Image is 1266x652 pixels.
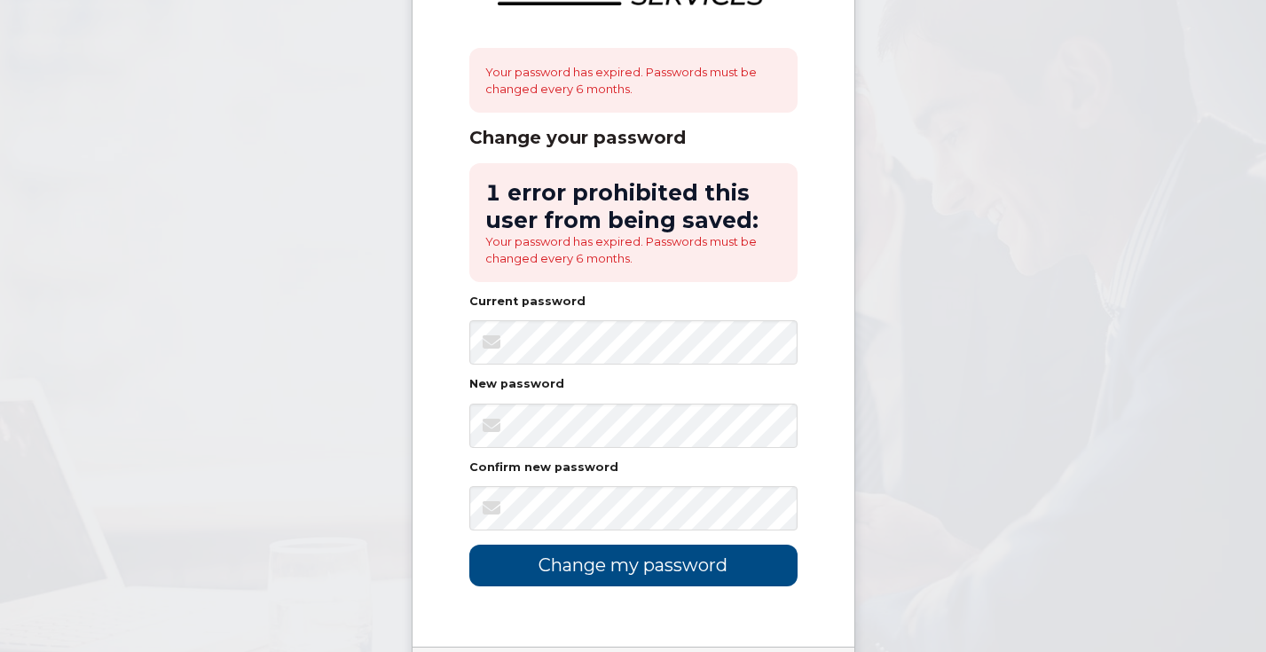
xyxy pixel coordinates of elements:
label: Confirm new password [469,462,618,474]
label: New password [469,379,564,390]
input: Change my password [469,545,798,586]
label: Current password [469,296,586,308]
div: Your password has expired. Passwords must be changed every 6 months. [469,48,798,113]
li: Your password has expired. Passwords must be changed every 6 months. [485,233,782,266]
h2: 1 error prohibited this user from being saved: [485,179,782,233]
div: Change your password [469,127,798,149]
